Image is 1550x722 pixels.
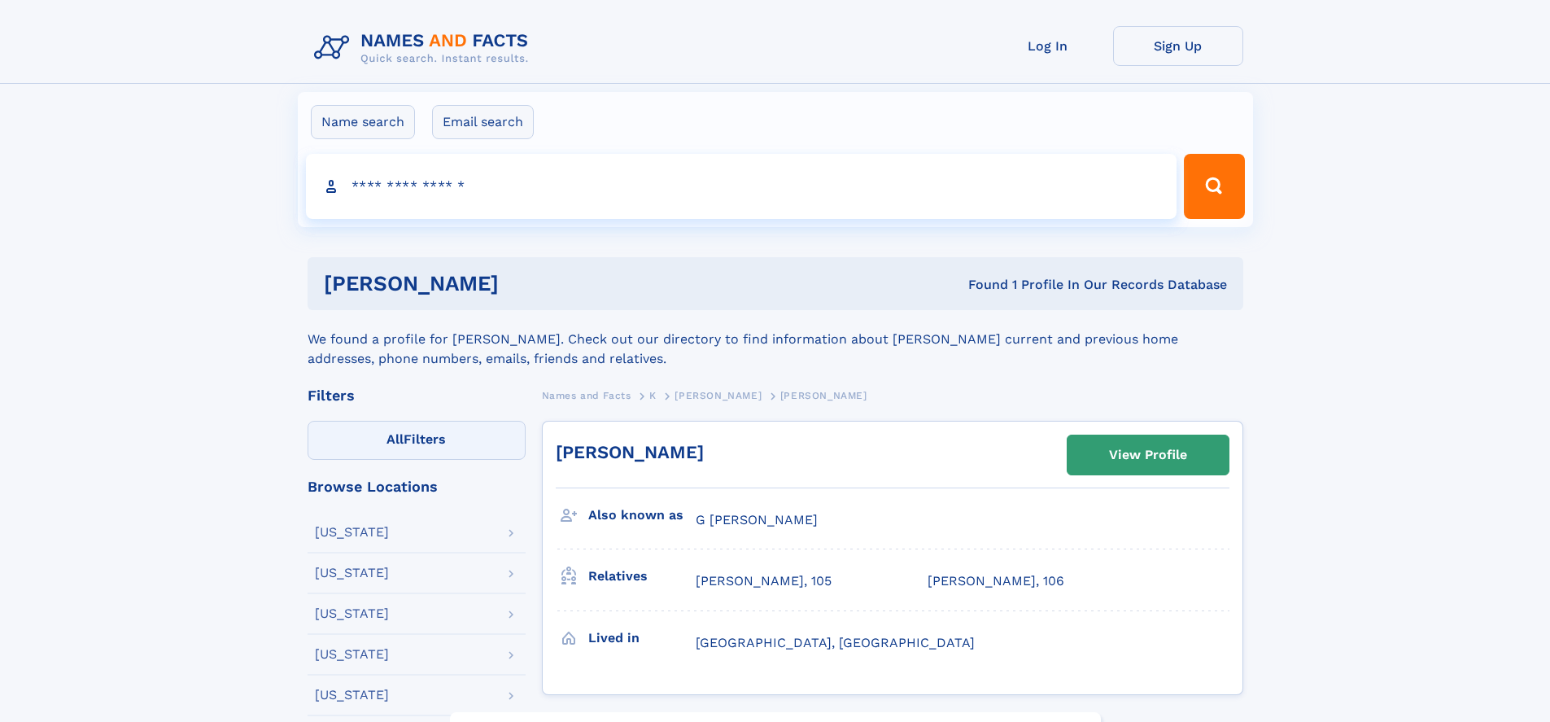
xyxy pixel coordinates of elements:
img: Logo Names and Facts [308,26,542,70]
a: [PERSON_NAME] [675,385,762,405]
label: Name search [311,105,415,139]
div: Browse Locations [308,479,526,494]
button: Search Button [1184,154,1244,219]
a: [PERSON_NAME] [556,442,704,462]
div: [US_STATE] [315,648,389,661]
label: Filters [308,421,526,460]
div: We found a profile for [PERSON_NAME]. Check out our directory to find information about [PERSON_N... [308,310,1243,369]
h3: Lived in [588,624,696,652]
div: Filters [308,388,526,403]
div: [US_STATE] [315,689,389,702]
span: All [386,431,404,447]
a: Sign Up [1113,26,1243,66]
a: [PERSON_NAME], 105 [696,572,832,590]
a: [PERSON_NAME], 106 [928,572,1064,590]
div: [US_STATE] [315,567,389,580]
h3: Relatives [588,562,696,590]
span: [GEOGRAPHIC_DATA], [GEOGRAPHIC_DATA] [696,635,975,650]
span: K [649,390,657,401]
span: [PERSON_NAME] [780,390,867,401]
a: Names and Facts [542,385,631,405]
a: K [649,385,657,405]
div: [US_STATE] [315,607,389,620]
div: [US_STATE] [315,526,389,539]
span: [PERSON_NAME] [675,390,762,401]
h1: [PERSON_NAME] [324,273,734,294]
input: search input [306,154,1177,219]
div: View Profile [1109,436,1187,474]
div: Found 1 Profile In Our Records Database [733,276,1227,294]
h3: Also known as [588,501,696,529]
label: Email search [432,105,534,139]
a: View Profile [1068,435,1229,475]
a: Log In [983,26,1113,66]
span: G [PERSON_NAME] [696,512,818,527]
